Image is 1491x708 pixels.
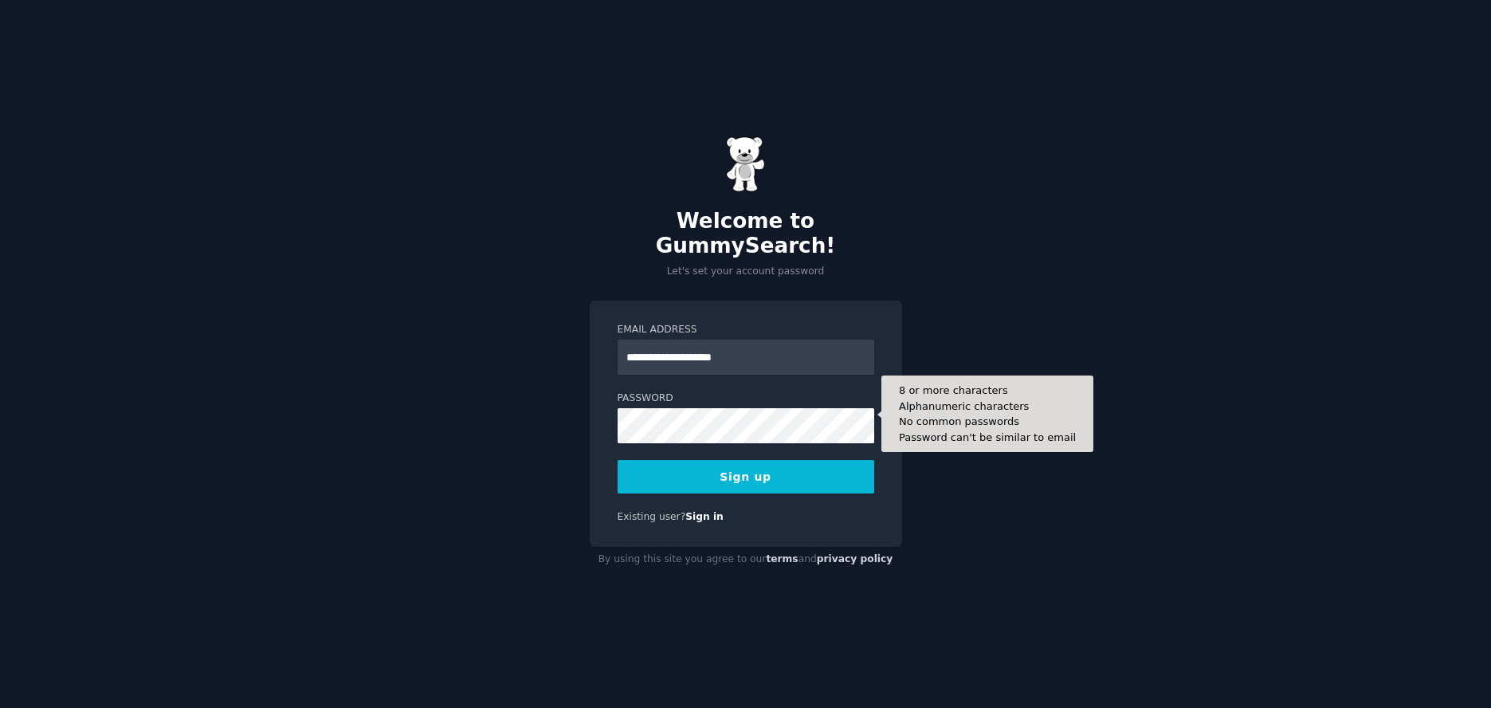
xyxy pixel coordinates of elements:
[766,553,798,564] a: terms
[817,553,893,564] a: privacy policy
[618,460,874,494] button: Sign up
[590,209,902,259] h2: Welcome to GummySearch!
[590,265,902,279] p: Let's set your account password
[618,323,874,337] label: Email Address
[726,136,766,192] img: Gummy Bear
[618,391,874,406] label: Password
[618,511,686,522] span: Existing user?
[590,547,902,572] div: By using this site you agree to our and
[685,511,724,522] a: Sign in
